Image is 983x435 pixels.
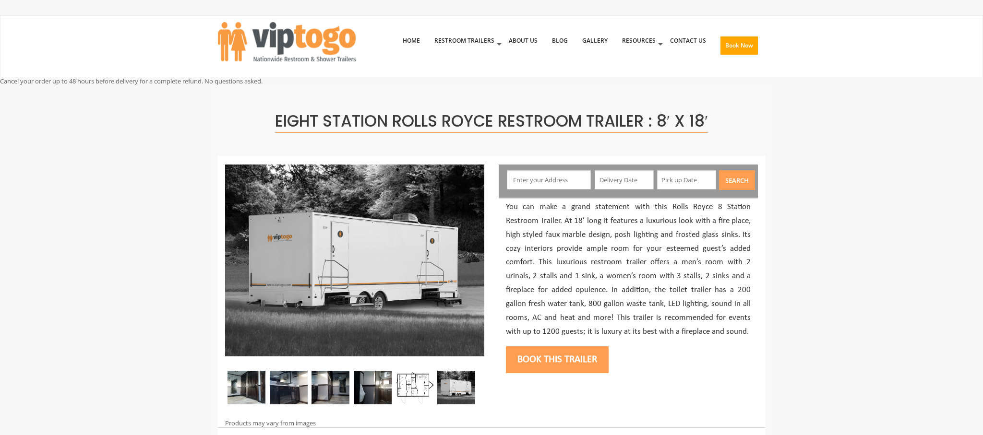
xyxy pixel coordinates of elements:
[354,371,392,404] img: Inside view of Eight Station Rolls Royce with Sinks and Urinal
[506,200,751,339] p: You can make a grand statement with this Rolls Royce 8 Station Restroom Trailer. At 18’ long it f...
[595,170,654,189] input: Delivery Date
[545,16,575,66] a: Blog
[396,16,427,66] a: Home
[719,170,755,190] button: Search
[396,371,433,404] img: Floor Plan of 8 station restroom with sink and toilet
[312,371,349,404] img: Inside of Eight Station Rolls Royce trailer with doors and sinks
[218,22,356,61] img: VIPTOGO
[270,371,308,404] img: An Inside view of Eight station Rolls Royce with Two sinks and mirror
[225,419,484,428] div: Products may vary from images
[713,16,765,75] a: Book Now
[437,371,475,404] img: An image of 8 station shower outside view
[720,36,758,55] button: Book Now
[507,170,591,189] input: Enter your Address
[663,16,713,66] a: Contact Us
[657,170,716,189] input: Pick up Date
[275,110,708,133] span: Eight Station Rolls Royce Restroom Trailer : 8′ x 18′
[506,346,609,373] button: Book this trailer
[575,16,615,66] a: Gallery
[615,16,663,66] a: Resources
[427,16,502,66] a: Restroom Trailers
[228,371,265,404] img: Rolls Royce 8 station trailer
[502,16,545,66] a: About Us
[225,165,484,356] img: An image of 8 station shower outside view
